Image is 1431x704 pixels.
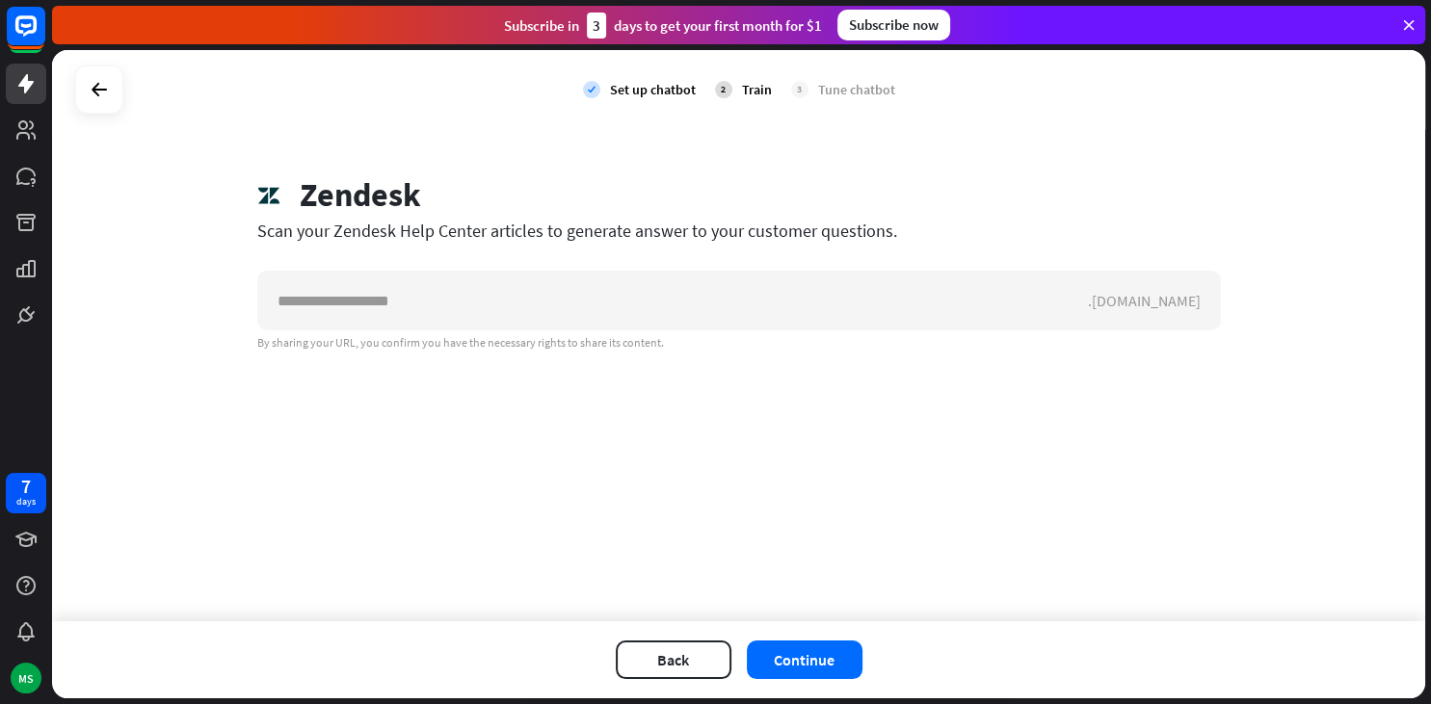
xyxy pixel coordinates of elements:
[742,81,772,98] div: Train
[15,8,73,65] button: Open LiveChat chat widget
[11,663,41,693] div: MS
[837,10,950,40] div: Subscribe now
[587,13,606,39] div: 3
[610,81,696,98] div: Set up chatbot
[616,640,731,679] button: Back
[300,175,421,215] div: Zendesk
[6,473,46,513] a: 7 days
[16,495,36,508] div: days
[257,335,1221,351] div: By sharing your URL, you confirm you have the necessary rights to share its content.
[791,81,808,98] div: 3
[257,220,1221,242] div: Scan your Zendesk Help Center articles to generate answer to your customer questions.
[1088,291,1220,310] div: .[DOMAIN_NAME]
[504,13,822,39] div: Subscribe in days to get your first month for $1
[747,640,862,679] button: Continue
[715,81,732,98] div: 2
[818,81,895,98] div: Tune chatbot
[583,81,600,98] i: check
[21,478,31,495] div: 7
